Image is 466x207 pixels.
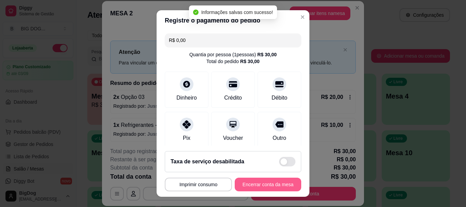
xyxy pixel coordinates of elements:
div: Voucher [223,134,243,142]
header: Registre o pagamento do pedido [157,10,309,31]
div: R$ 30,00 [240,58,260,65]
button: Encerrar conta da mesa [235,178,301,191]
div: Crédito [224,94,242,102]
div: Quantia por pessoa ( 1 pessoas) [189,51,277,58]
div: Pix [183,134,190,142]
div: R$ 30,00 [257,51,277,58]
div: Total do pedido [206,58,260,65]
div: Débito [272,94,287,102]
span: Informações salvas com sucesso! [201,10,273,15]
span: check-circle [193,10,199,15]
h2: Taxa de serviço desabilitada [171,158,244,166]
button: Imprimir consumo [165,178,232,191]
div: Dinheiro [176,94,197,102]
input: Ex.: hambúrguer de cordeiro [169,33,297,47]
div: Outro [273,134,286,142]
button: Close [297,12,308,23]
